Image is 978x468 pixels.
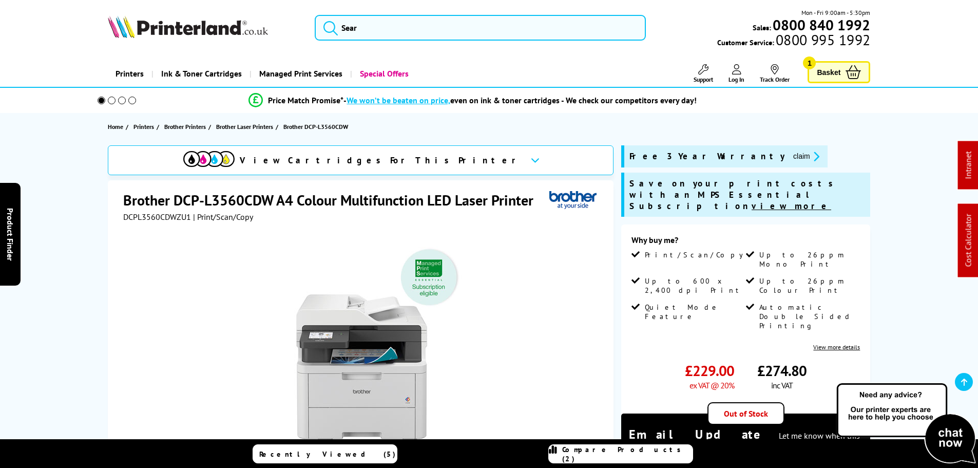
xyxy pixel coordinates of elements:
[84,91,862,109] li: modal_Promise
[790,151,822,162] button: promo-description
[728,64,744,83] a: Log In
[216,121,276,132] a: Brother Laser Printers
[347,95,450,105] span: We won’t be beaten on price,
[108,15,302,40] a: Printerland Logo
[645,250,751,259] span: Print/Scan/Copy
[108,121,126,132] a: Home
[216,121,273,132] span: Brother Laser Printers
[803,57,816,69] span: 1
[193,212,253,222] span: | Print/Scan/Copy
[183,151,235,167] img: View Cartridges
[963,214,973,267] a: Cost Calculator
[549,191,597,210] img: Brother
[773,15,870,34] b: 0800 840 1992
[629,426,862,458] div: Email Update
[645,276,743,295] span: Up to 600 x 2,400 dpi Print
[759,303,858,330] span: Automatic Double Sided Printing
[350,61,416,87] a: Special Offers
[343,95,697,105] div: - even on ink & toner cartridges - We check our competitors every day!
[151,61,250,87] a: Ink & Toner Cartridges
[123,191,544,210] h1: Brother DCP-L3560CDW A4 Colour Multifunction LED Laser Printer
[834,382,978,466] img: Open Live Chat window
[283,121,348,132] span: Brother DCP-L3560CDW
[108,15,268,38] img: Printerland Logo
[801,8,870,17] span: Mon - Fri 9:00am - 5:30pm
[283,121,351,132] a: Brother DCP-L3560CDW
[629,151,785,162] span: Free 3 Year Warranty
[548,444,693,463] a: Compare Products (2)
[315,15,646,41] input: Sear
[240,155,522,166] span: View Cartridges For This Printer
[728,76,744,83] span: Log In
[108,121,123,132] span: Home
[562,445,693,463] span: Compare Products (2)
[133,121,154,132] span: Printers
[694,64,713,83] a: Support
[771,20,870,30] a: 0800 840 1992
[5,208,15,260] span: Product Finder
[108,61,151,87] a: Printers
[963,152,973,179] a: Intranet
[164,121,206,132] span: Brother Printers
[817,65,840,79] span: Basket
[689,380,734,390] span: ex VAT @ 20%
[261,242,463,444] img: Brother DCP-L3560CDW
[253,444,397,463] a: Recently Viewed (5)
[774,35,870,45] span: 0800 995 1992
[268,95,343,105] span: Price Match Promise*
[771,380,793,390] span: inc VAT
[629,178,838,212] span: Save on your print costs with an MPS Essential Subscription
[759,250,858,269] span: Up to 26ppm Mono Print
[717,35,870,47] span: Customer Service:
[250,61,350,87] a: Managed Print Services
[752,200,831,212] u: view more
[645,303,743,321] span: Quiet Mode Feature
[161,61,242,87] span: Ink & Toner Cartridges
[813,343,860,351] a: View more details
[631,235,860,250] div: Why buy me?
[759,276,858,295] span: Up to 26ppm Colour Print
[133,121,157,132] a: Printers
[259,450,396,459] span: Recently Viewed (5)
[694,76,713,83] span: Support
[760,64,790,83] a: Track Order
[808,61,870,83] a: Basket 1
[123,212,191,222] span: DCPL3560CDWZU1
[753,23,771,32] span: Sales:
[757,361,807,380] span: £274.80
[164,121,208,132] a: Brother Printers
[685,361,734,380] span: £229.00
[707,402,784,425] div: Out of Stock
